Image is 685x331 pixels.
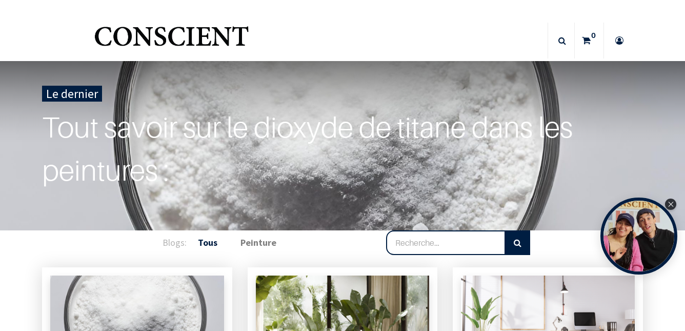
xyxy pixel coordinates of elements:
a: Tous [192,231,223,254]
div: Close Tolstoy widget [665,199,676,210]
button: Rechercher [505,230,530,255]
b: Peinture [240,237,276,248]
iframe: Tidio Chat [632,265,680,313]
div: Open Tolstoy widget [600,198,677,275]
input: Recherche… [386,230,506,255]
div: Open Tolstoy [600,198,677,275]
a: Peinture [235,231,282,254]
sup: 0 [589,30,598,41]
div: Tolstoy bubble widget [600,198,677,275]
div: Le dernier [42,86,102,102]
img: Conscient [92,21,251,61]
a: 0 [575,23,603,59]
a: Logo of Conscient [92,21,251,61]
a: Tout savoir sur le dioxyde de titane dans les peintures : [42,106,643,192]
